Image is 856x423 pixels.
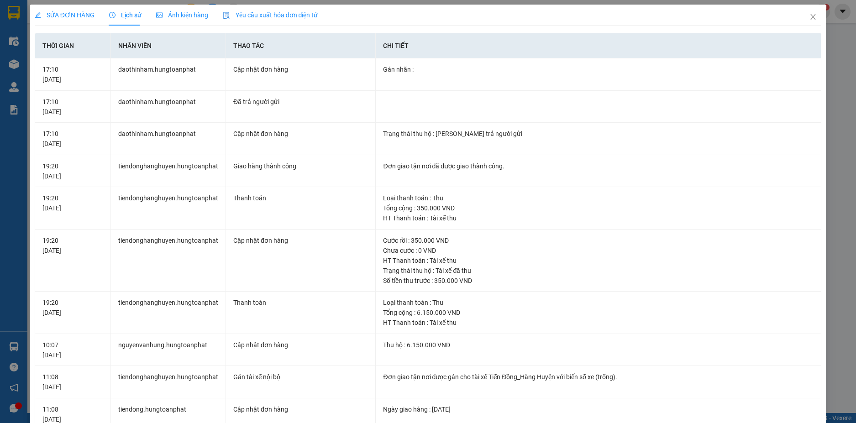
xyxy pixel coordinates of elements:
td: daothinham.hungtoanphat [111,91,226,123]
div: Trạng thái thu hộ : [PERSON_NAME] trả người gửi [383,129,814,139]
div: Loại thanh toán : Thu [383,298,814,308]
span: close [809,13,817,21]
div: Cập nhật đơn hàng [233,64,368,74]
td: tiendonghanghuyen.hungtoanphat [111,366,226,398]
div: 17:10 [DATE] [42,64,103,84]
th: Thời gian [35,33,111,58]
span: clock-circle [109,12,116,18]
div: Tổng cộng : 350.000 VND [383,203,814,213]
div: 17:10 [DATE] [42,129,103,149]
td: tiendonghanghuyen.hungtoanphat [111,230,226,292]
button: Close [800,5,826,30]
td: tiendonghanghuyen.hungtoanphat [111,292,226,334]
div: Cước rồi : 350.000 VND [383,235,814,245]
div: Loại thanh toán : Thu [383,193,814,203]
div: Cập nhật đơn hàng [233,340,368,350]
span: picture [156,12,163,18]
div: Cập nhật đơn hàng [233,129,368,139]
td: daothinham.hungtoanphat [111,123,226,155]
div: Trạng thái thu hộ : Tài xế đã thu [383,266,814,276]
div: 19:20 [DATE] [42,235,103,256]
span: Yêu cầu xuất hóa đơn điện tử [223,11,318,19]
th: Chi tiết [376,33,821,58]
div: Đã trả người gửi [233,97,368,107]
span: Lịch sử [109,11,142,19]
div: Cập nhật đơn hàng [233,235,368,245]
div: Đơn giao tận nơi được gán cho tài xế Tiến Đồng_Hàng Huyện với biển số xe (trống). [383,372,814,382]
span: SỬA ĐƠN HÀNG [35,11,95,19]
div: Cập nhật đơn hàng [233,404,368,414]
div: Ngày giao hàng : [DATE] [383,404,814,414]
span: edit [35,12,41,18]
th: Thao tác [226,33,376,58]
span: Ảnh kiện hàng [156,11,208,19]
div: Thanh toán [233,193,368,203]
th: Nhân viên [111,33,226,58]
div: HT Thanh toán : Tài xế thu [383,213,814,223]
div: Số tiền thu trước : 350.000 VND [383,276,814,286]
div: Thu hộ : 6.150.000 VND [383,340,814,350]
div: Đơn giao tận nơi đã được giao thành công. [383,161,814,171]
div: Giao hàng thành công [233,161,368,171]
td: nguyenvanhung.hungtoanphat [111,334,226,366]
img: icon [223,12,230,19]
td: tiendonghanghuyen.hungtoanphat [111,155,226,188]
div: Gán tài xế nội bộ [233,372,368,382]
div: 19:20 [DATE] [42,193,103,213]
div: HT Thanh toán : Tài xế thu [383,318,814,328]
div: 19:20 [DATE] [42,161,103,181]
div: Chưa cước : 0 VND [383,245,814,256]
div: 19:20 [DATE] [42,298,103,318]
div: Thanh toán [233,298,368,308]
div: 10:07 [DATE] [42,340,103,360]
div: Tổng cộng : 6.150.000 VND [383,308,814,318]
div: 17:10 [DATE] [42,97,103,117]
div: HT Thanh toán : Tài xế thu [383,256,814,266]
div: 11:08 [DATE] [42,372,103,392]
td: tiendonghanghuyen.hungtoanphat [111,187,226,230]
div: Gán nhãn : [383,64,814,74]
td: daothinham.hungtoanphat [111,58,226,91]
